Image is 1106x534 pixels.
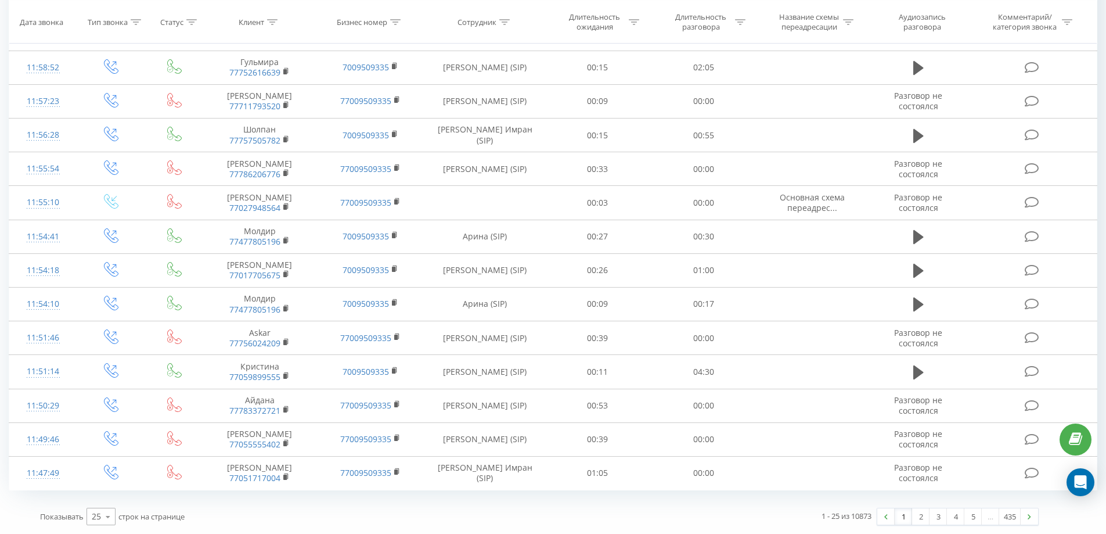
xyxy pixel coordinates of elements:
td: [PERSON_NAME] (SIP) [426,321,545,355]
td: 02:05 [651,51,757,84]
div: Название схемы переадресации [778,12,840,32]
span: строк на странице [118,511,185,522]
td: 01:05 [545,456,651,490]
span: Основная схема переадрес... [780,192,845,213]
td: 00:11 [545,355,651,389]
td: [PERSON_NAME] (SIP) [426,253,545,287]
td: 00:03 [545,186,651,220]
div: 11:54:10 [21,293,66,316]
a: 77017705675 [229,270,280,281]
td: 01:00 [651,253,757,287]
div: 11:54:18 [21,259,66,282]
td: Гульмира [204,51,315,84]
td: Кристина [204,355,315,389]
div: 11:55:10 [21,191,66,214]
td: 00:00 [651,456,757,490]
div: 11:57:23 [21,90,66,113]
td: 00:39 [545,422,651,456]
div: Тип звонка [88,17,128,27]
div: 11:51:46 [21,327,66,349]
a: 5 [964,508,982,525]
div: 11:51:14 [21,360,66,383]
td: 00:09 [545,84,651,118]
a: 77783372721 [229,405,280,416]
a: 7009509335 [343,264,389,275]
a: 1 [895,508,912,525]
a: 77055555402 [229,439,280,450]
div: 11:56:28 [21,124,66,146]
td: Арина (SIP) [426,287,545,321]
td: [PERSON_NAME] (SIP) [426,51,545,84]
td: 00:00 [651,186,757,220]
a: 77009509335 [340,433,391,445]
a: 77757505782 [229,135,280,146]
a: 77051717004 [229,472,280,483]
td: [PERSON_NAME] (SIP) [426,422,545,456]
div: 1 - 25 из 10873 [822,510,871,522]
span: Разговор не состоялся [894,192,942,213]
td: [PERSON_NAME] Имран (SIP) [426,456,545,490]
a: 77756024209 [229,338,280,349]
span: Разговор не состоялся [894,395,942,416]
a: 77477805196 [229,304,280,315]
td: [PERSON_NAME] Имран (SIP) [426,119,545,152]
td: [PERSON_NAME] (SIP) [426,84,545,118]
div: Аудиозапись разговора [884,12,960,32]
span: Разговор не состоялся [894,462,942,483]
div: 11:58:52 [21,56,66,79]
div: Дата звонка [20,17,63,27]
td: 00:55 [651,119,757,152]
div: Комментарий/категория звонка [991,12,1059,32]
a: 7009509335 [343,130,389,141]
td: [PERSON_NAME] [204,186,315,220]
td: 00:39 [545,321,651,355]
td: 00:00 [651,321,757,355]
td: 00:00 [651,389,757,422]
td: [PERSON_NAME] [204,152,315,186]
td: 00:00 [651,422,757,456]
td: 00:17 [651,287,757,321]
a: 77009509335 [340,332,391,343]
td: [PERSON_NAME] (SIP) [426,152,545,186]
a: 435 [999,508,1021,525]
td: [PERSON_NAME] [204,84,315,118]
td: Шолпан [204,119,315,152]
td: 00:30 [651,220,757,253]
td: 00:15 [545,119,651,152]
td: Молдир [204,220,315,253]
td: 04:30 [651,355,757,389]
span: Показывать [40,511,84,522]
a: 3 [930,508,947,525]
a: 77786206776 [229,169,280,180]
div: 11:50:29 [21,395,66,417]
div: Статус [160,17,183,27]
a: 7009509335 [343,62,389,73]
a: 77009509335 [340,95,391,106]
div: 25 [92,511,101,522]
a: 77009509335 [340,197,391,208]
span: Разговор не состоялся [894,327,942,349]
div: Клиент [239,17,264,27]
a: 4 [947,508,964,525]
td: [PERSON_NAME] [204,456,315,490]
a: 77752616639 [229,67,280,78]
div: Бизнес номер [337,17,387,27]
div: Длительность ожидания [564,12,626,32]
span: Разговор не состоялся [894,158,942,180]
td: Молдир [204,287,315,321]
td: Айдана [204,389,315,422]
a: 77711793520 [229,101,280,112]
div: 11:47:49 [21,462,66,485]
div: Длительность разговора [670,12,732,32]
a: 77009509335 [340,163,391,174]
div: Сотрудник [457,17,496,27]
td: 00:53 [545,389,651,422]
a: 77059899555 [229,371,280,382]
td: 00:00 [651,84,757,118]
a: 77009509335 [340,467,391,478]
a: 77009509335 [340,400,391,411]
div: 11:55:54 [21,157,66,180]
td: 00:15 [545,51,651,84]
td: 00:26 [545,253,651,287]
td: 00:09 [545,287,651,321]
